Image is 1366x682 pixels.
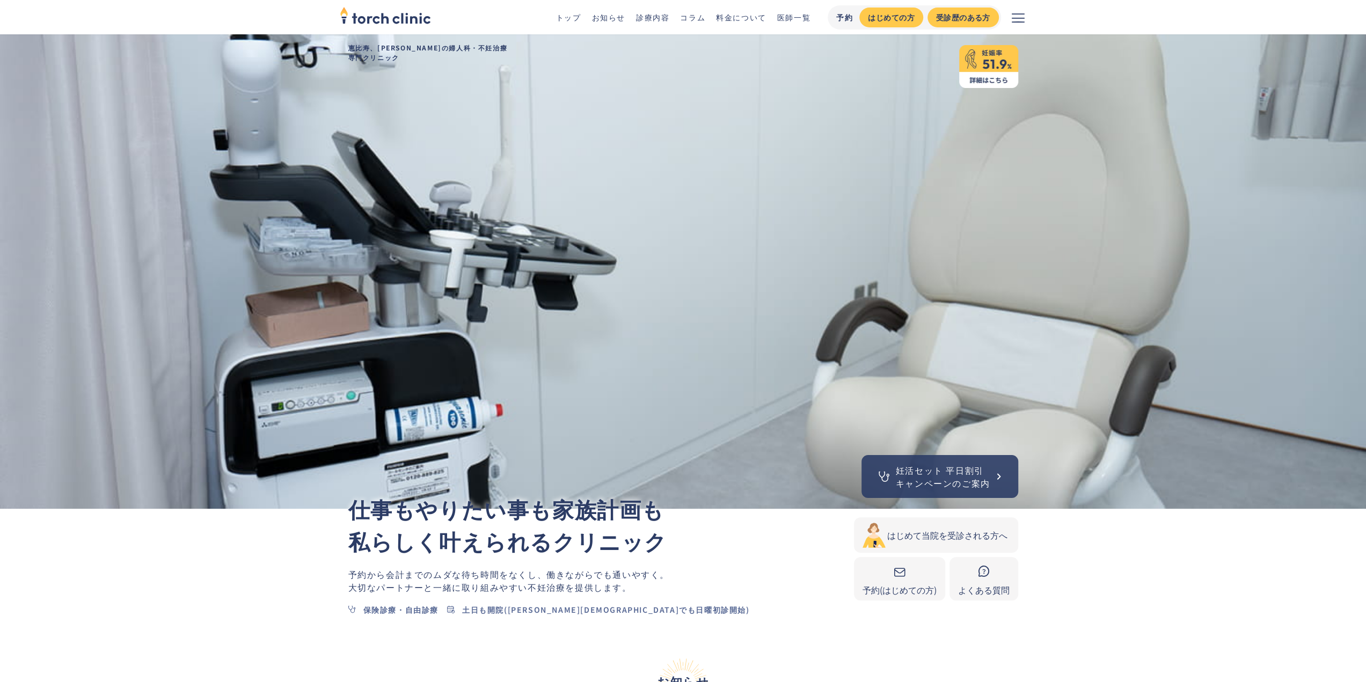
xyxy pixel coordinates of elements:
a: 診療内容 [636,12,669,23]
a: 医師一覧 [777,12,810,23]
div: はじめての方 [868,12,914,23]
img: torch clinic [340,3,431,27]
a: よくある質問 [949,557,1018,600]
div: はじめて当院を受診される方へ [887,529,1007,541]
a: コラム [680,12,705,23]
span: 予約から会計までのムダな待ち時間をなくし、 [348,568,547,581]
a: 妊活セット 平日割引キャンペーンのご案内 [861,455,1018,498]
a: home [340,8,431,27]
a: 予約(はじめての方) [854,557,945,600]
a: 料金について [716,12,766,23]
a: お知らせ [591,12,625,23]
div: 予約 [836,12,853,23]
div: 受診歴のある方 [936,12,990,23]
a: はじめての方 [859,8,923,27]
div: 妊活セット 平日割引 キャンペーンのご案内 [896,464,990,489]
p: 仕事もやりたい事も家族計画も 私らしく叶えられるクリニック [348,493,854,557]
a: 受診歴のある方 [927,8,999,27]
span: 大切なパートナーと一緒に取り組みやすい [348,581,528,593]
h1: 恵比寿、[PERSON_NAME]の婦人科・不妊治療 専門クリニック [340,34,1027,71]
div: 土日も開院([PERSON_NAME][DEMOGRAPHIC_DATA]でも日曜初診開始) [462,604,750,615]
div: 保険診療・自由診療 [363,604,439,615]
p: 働きながらでも通いやすく。 不妊治療を提供します。 [348,568,854,593]
a: はじめて当院を受診される方へ [854,517,1018,553]
img: 聴診器のアイコン [876,469,892,484]
a: トップ [556,12,581,23]
div: よくある質問 [958,583,1010,596]
div: 予約(はじめての方) [863,583,937,596]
